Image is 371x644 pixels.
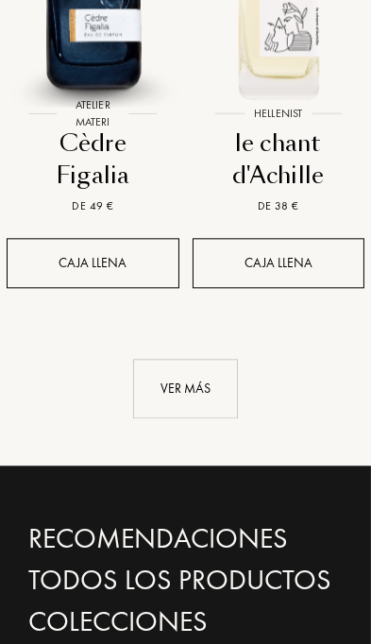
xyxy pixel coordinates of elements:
div: Caja llena [7,238,179,288]
div: le chant d'Achille [208,127,350,192]
div: De 38 € [208,197,350,214]
a: Recomendaciones [28,522,343,555]
a: Todos los productos [28,564,343,597]
div: De 49 € [22,197,164,214]
div: Ver más [133,359,238,418]
div: Cèdre Figalia [22,127,164,192]
div: Caja llena [193,238,365,288]
a: Colecciones [28,605,343,638]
